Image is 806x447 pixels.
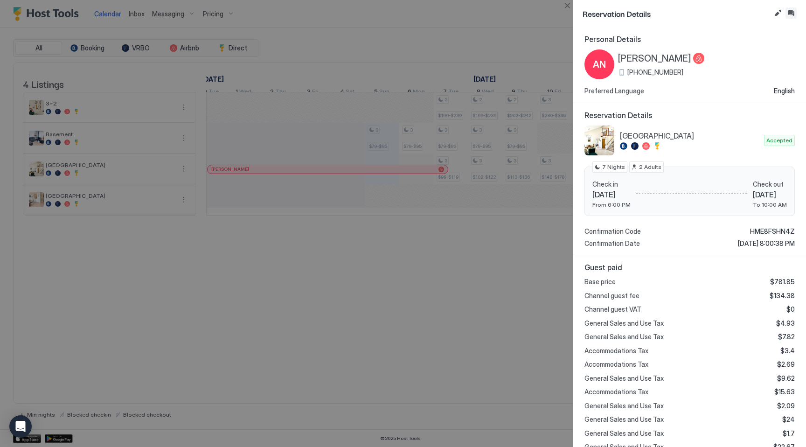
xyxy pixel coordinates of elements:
[592,180,631,189] span: Check in
[584,374,664,383] span: General Sales and Use Tax
[639,163,661,171] span: 2 Adults
[584,227,641,236] span: Confirmation Code
[786,305,795,314] span: $0
[753,190,787,199] span: [DATE]
[584,35,795,44] span: Personal Details
[602,163,625,171] span: 7 Nights
[584,87,644,95] span: Preferred Language
[583,7,771,19] span: Reservation Details
[584,305,641,314] span: Channel guest VAT
[777,374,795,383] span: $9.62
[593,57,606,71] span: AN
[584,126,614,155] div: listing image
[584,239,640,248] span: Confirmation Date
[777,360,795,369] span: $2.69
[772,7,784,19] button: Edit reservation
[777,402,795,410] span: $2.09
[778,333,795,341] span: $7.82
[584,263,795,272] span: Guest paid
[584,402,664,410] span: General Sales and Use Tax
[584,111,795,120] span: Reservation Details
[584,415,664,424] span: General Sales and Use Tax
[753,201,787,208] span: To 10:00 AM
[620,131,760,140] span: [GEOGRAPHIC_DATA]
[592,201,631,208] span: From 6:00 PM
[780,347,795,355] span: $3.4
[584,292,639,300] span: Channel guest fee
[9,415,32,438] div: Open Intercom Messenger
[785,7,797,19] button: Inbox
[783,429,795,438] span: $1.7
[750,227,795,236] span: HME8FSHN4Z
[770,278,795,286] span: $781.85
[584,360,648,369] span: Accommodations Tax
[776,319,795,328] span: $4.93
[766,136,792,145] span: Accepted
[584,278,616,286] span: Base price
[770,292,795,300] span: $134.38
[774,87,795,95] span: English
[584,319,664,328] span: General Sales and Use Tax
[738,239,795,248] span: [DATE] 8:00:38 PM
[627,68,683,77] span: [PHONE_NUMBER]
[584,333,664,341] span: General Sales and Use Tax
[584,347,648,355] span: Accommodations Tax
[584,388,648,396] span: Accommodations Tax
[774,388,795,396] span: $15.63
[753,180,787,189] span: Check out
[584,429,664,438] span: General Sales and Use Tax
[782,415,795,424] span: $24
[618,53,691,64] span: [PERSON_NAME]
[592,190,631,199] span: [DATE]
